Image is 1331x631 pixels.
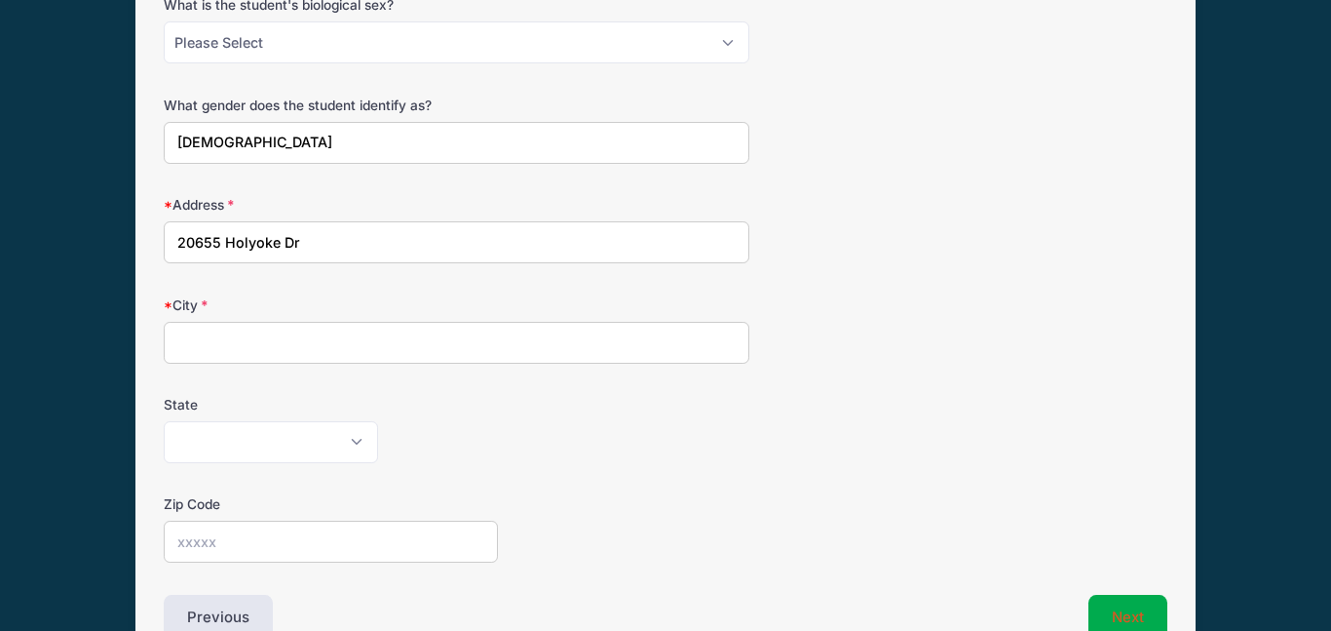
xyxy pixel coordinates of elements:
[164,395,498,414] label: State
[164,296,498,315] label: City
[164,96,498,115] label: What gender does the student identify as?
[164,494,498,514] label: Zip Code
[164,195,498,215] label: Address
[164,521,498,563] input: xxxxx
